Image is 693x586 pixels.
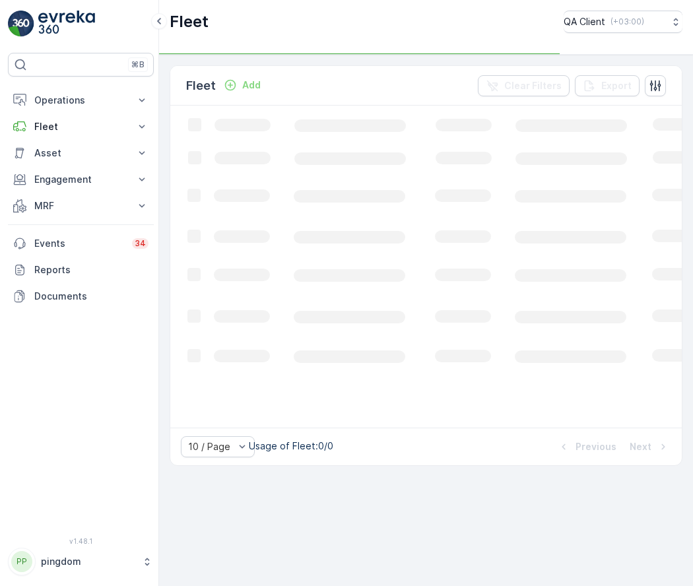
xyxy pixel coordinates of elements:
[556,439,618,455] button: Previous
[34,146,127,160] p: Asset
[135,238,146,249] p: 34
[8,537,154,545] span: v 1.48.1
[8,548,154,575] button: PPpingdom
[218,77,266,93] button: Add
[34,120,127,133] p: Fleet
[8,283,154,309] a: Documents
[8,11,34,37] img: logo
[34,173,127,186] p: Engagement
[11,551,32,572] div: PP
[249,439,333,453] p: Usage of Fleet : 0/0
[131,59,145,70] p: ⌘B
[628,439,671,455] button: Next
[564,15,605,28] p: QA Client
[34,263,148,277] p: Reports
[8,140,154,166] button: Asset
[576,440,616,453] p: Previous
[8,257,154,283] a: Reports
[564,11,682,33] button: QA Client(+03:00)
[630,440,651,453] p: Next
[8,166,154,193] button: Engagement
[8,193,154,219] button: MRF
[478,75,570,96] button: Clear Filters
[34,237,124,250] p: Events
[8,230,154,257] a: Events34
[8,114,154,140] button: Fleet
[242,79,261,92] p: Add
[601,79,632,92] p: Export
[575,75,640,96] button: Export
[186,77,216,95] p: Fleet
[34,290,148,303] p: Documents
[38,11,95,37] img: logo_light-DOdMpM7g.png
[504,79,562,92] p: Clear Filters
[34,199,127,212] p: MRF
[8,87,154,114] button: Operations
[170,11,209,32] p: Fleet
[34,94,127,107] p: Operations
[41,555,135,568] p: pingdom
[610,16,644,27] p: ( +03:00 )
